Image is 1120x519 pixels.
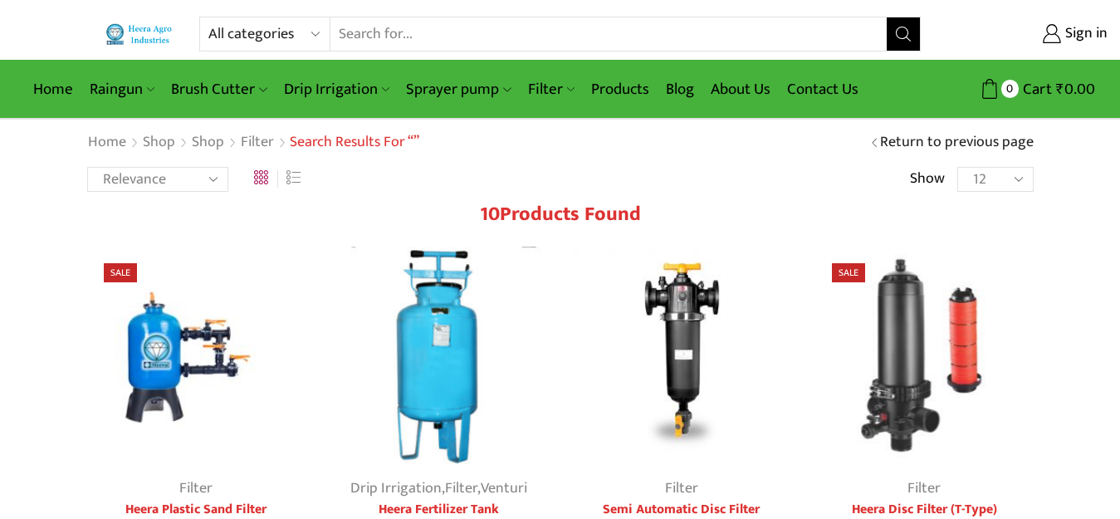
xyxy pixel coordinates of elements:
a: Filter [445,476,477,501]
span: Sale [832,263,865,282]
a: Filter [665,476,698,501]
a: Brush Cutter [163,70,275,109]
h1: Search results for “” [290,134,419,152]
a: Sign in [946,19,1108,49]
span: Cart [1019,78,1052,100]
a: Drip Irrigation [276,70,398,109]
a: Filter [520,70,583,109]
div: , , [330,477,548,500]
span: Products found [500,198,641,231]
span: Show [910,169,945,190]
a: Raingun [81,70,163,109]
a: Filter [907,476,941,501]
input: Search for... [330,17,887,51]
a: About Us [702,70,779,109]
span: Sale [104,263,137,282]
a: Shop [142,132,176,154]
a: Shop [191,132,225,154]
span: ₹ [1056,76,1064,102]
select: Shop order [87,167,228,192]
span: 0 [1001,80,1019,97]
a: Home [25,70,81,109]
span: Sign in [1061,23,1108,45]
a: Products [583,70,658,109]
a: Drip Irrigation [350,476,442,501]
span: 10 [480,198,500,231]
img: Heera Fertilizer Tank [330,247,548,465]
bdi: 0.00 [1056,76,1095,102]
a: Venturi [481,476,527,501]
button: Search button [887,17,920,51]
a: 0 Cart ₹0.00 [937,74,1095,105]
a: Contact Us [779,70,867,109]
img: Heera Disc Filter (T-Type) [815,247,1034,465]
img: Semi Automatic Disc Filter [573,247,791,465]
a: Blog [658,70,702,109]
a: Sprayer pump [398,70,519,109]
a: Filter [240,132,275,154]
a: Home [87,132,127,154]
a: Filter [179,476,213,501]
nav: Breadcrumb [87,132,419,154]
a: Return to previous page [880,132,1034,154]
img: Heera Plastic Sand Filter [87,247,306,465]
